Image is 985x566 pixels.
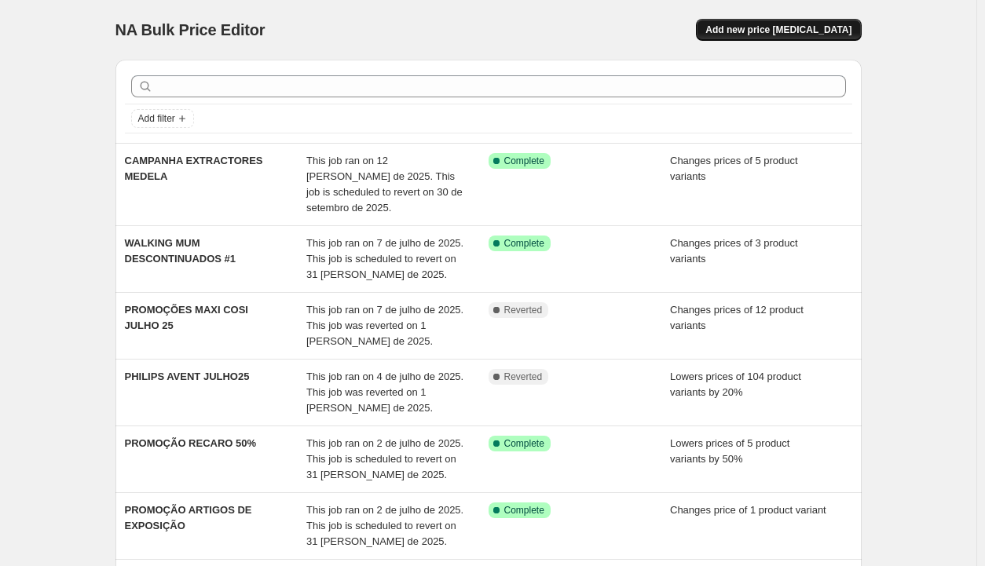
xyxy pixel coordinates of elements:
span: PROMOÇÃO ARTIGOS DE EXPOSIÇÃO [125,504,252,531]
span: Reverted [504,371,543,383]
span: Changes prices of 12 product variants [670,304,804,331]
button: Add filter [131,109,194,128]
span: WALKING MUM DESCONTINUADOS #1 [125,237,236,265]
span: Lowers prices of 104 product variants by 20% [670,371,801,398]
span: This job ran on 7 de julho de 2025. This job is scheduled to revert on 31 [PERSON_NAME] de 2025. [306,237,463,280]
span: Complete [504,437,544,450]
span: PROMOÇÕES MAXI COSI JULHO 25 [125,304,248,331]
span: PROMOÇÃO RECARO 50% [125,437,257,449]
span: This job ran on 4 de julho de 2025. This job was reverted on 1 [PERSON_NAME] de 2025. [306,371,463,414]
span: Complete [504,155,544,167]
span: PHILIPS AVENT JULHO25 [125,371,250,382]
span: Changes prices of 3 product variants [670,237,798,265]
span: This job ran on 7 de julho de 2025. This job was reverted on 1 [PERSON_NAME] de 2025. [306,304,463,347]
span: Changes prices of 5 product variants [670,155,798,182]
span: Complete [504,504,544,517]
span: Reverted [504,304,543,316]
span: This job ran on 12 [PERSON_NAME] de 2025. This job is scheduled to revert on 30 de setembro de 2025. [306,155,463,214]
button: Add new price [MEDICAL_DATA] [696,19,861,41]
span: This job ran on 2 de julho de 2025. This job is scheduled to revert on 31 [PERSON_NAME] de 2025. [306,437,463,480]
span: Add filter [138,112,175,125]
span: NA Bulk Price Editor [115,21,265,38]
span: Add new price [MEDICAL_DATA] [705,24,851,36]
span: Changes price of 1 product variant [670,504,826,516]
span: CAMPANHA EXTRACTORES MEDELA [125,155,263,182]
span: This job ran on 2 de julho de 2025. This job is scheduled to revert on 31 [PERSON_NAME] de 2025. [306,504,463,547]
span: Complete [504,237,544,250]
span: Lowers prices of 5 product variants by 50% [670,437,789,465]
